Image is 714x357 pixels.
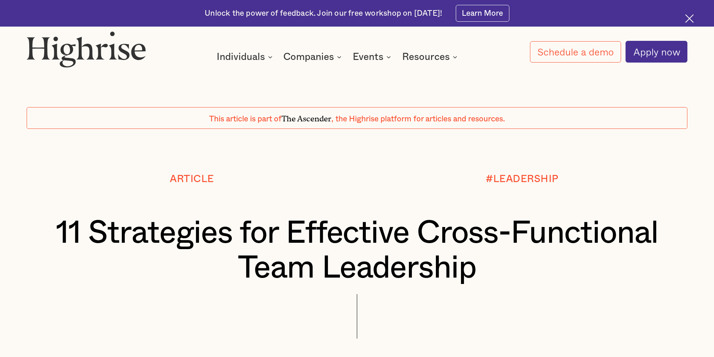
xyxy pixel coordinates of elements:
div: Resources [402,52,460,61]
div: Resources [402,52,450,61]
img: Cross icon [685,14,694,23]
span: , the Highrise platform for articles and resources. [331,115,505,123]
a: Schedule a demo [530,41,621,63]
div: Companies [283,52,344,61]
span: The Ascender [281,112,331,121]
div: #LEADERSHIP [486,173,558,184]
div: Article [170,173,214,184]
div: Individuals [217,52,265,61]
h1: 11 Strategies for Effective Cross-Functional Team Leadership [54,216,660,286]
div: Unlock the power of feedback. Join our free workshop on [DATE]! [205,8,442,19]
div: Events [353,52,393,61]
a: Apply now [626,41,687,63]
div: Companies [283,52,334,61]
img: Highrise logo [27,31,146,67]
span: This article is part of [209,115,281,123]
a: Learn More [456,5,509,22]
div: Events [353,52,383,61]
div: Individuals [217,52,275,61]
